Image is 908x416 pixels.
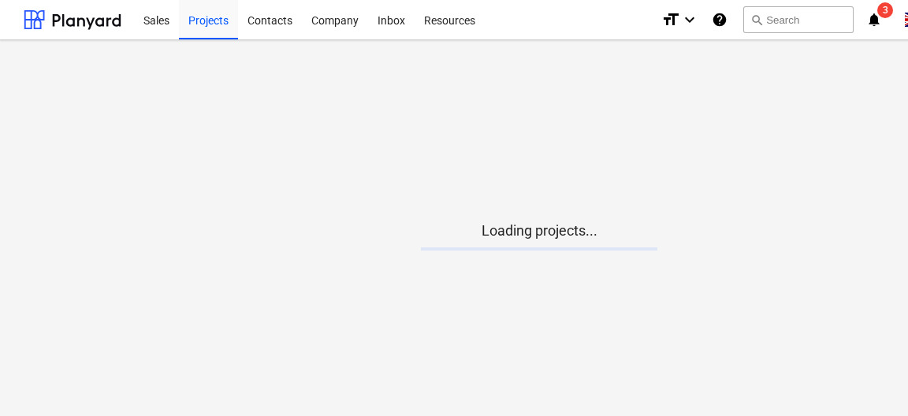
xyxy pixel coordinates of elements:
p: Loading projects... [421,221,657,240]
i: keyboard_arrow_down [680,10,699,29]
button: Search [743,6,854,33]
i: notifications [866,10,882,29]
span: search [750,13,763,26]
span: 3 [877,2,893,18]
i: format_size [661,10,680,29]
i: Knowledge base [712,10,728,29]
